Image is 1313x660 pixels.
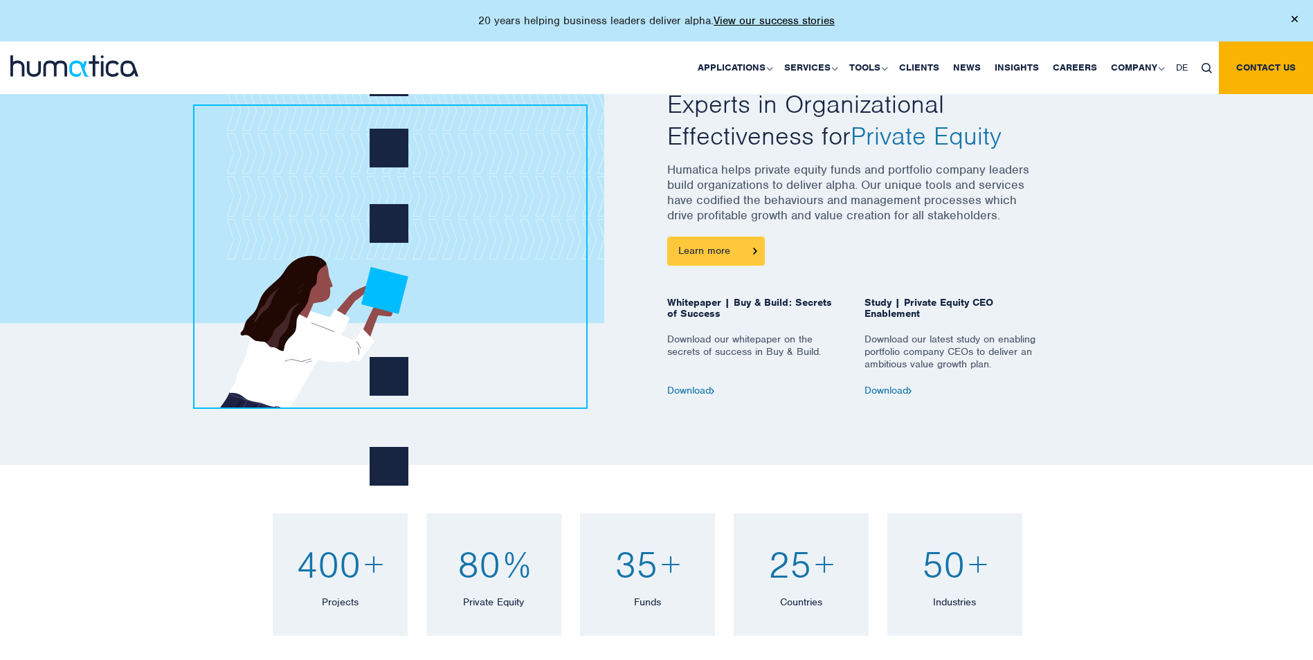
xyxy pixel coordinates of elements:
a: Tools [842,42,892,94]
a: News [946,42,988,94]
img: arrow2 [711,388,715,394]
a: Download [864,384,912,396]
p: Private Equity [440,594,547,608]
span: + [815,541,834,587]
p: Industries [901,594,1008,608]
img: arrowicon [753,248,757,254]
span: 400 [296,541,361,587]
span: 35 [615,541,658,587]
p: Download our whitepaper on the secrets of success in Buy & Build. [667,333,844,385]
span: Whitepaper | Buy & Build: Secrets of Success [667,297,844,333]
span: + [661,541,680,587]
span: 25 [768,541,811,587]
a: DE [1169,42,1195,94]
p: Humatica helps private equity funds and portfolio company leaders build organizations to deliver ... [667,162,1041,237]
span: + [364,541,383,587]
span: Study | Private Equity CEO Enablement [864,297,1041,333]
a: View our success stories [714,14,835,28]
img: logo [10,55,138,77]
span: % [504,541,530,587]
a: Learn more [667,237,765,266]
span: 50 [922,541,965,587]
p: Funds [594,594,701,608]
p: Projects [287,594,394,608]
a: Download [667,384,715,396]
span: DE [1176,62,1188,73]
p: Countries [748,594,855,608]
a: Company [1104,42,1169,94]
a: Services [777,42,842,94]
a: Applications [691,42,777,94]
span: 80 [458,541,500,587]
img: girl1 [201,3,568,407]
img: search_icon [1202,63,1212,73]
img: arrow2 [908,388,912,394]
a: Insights [988,42,1046,94]
h2: Experts in Organizational Effectiveness for [667,89,1041,152]
p: 20 years helping business leaders deliver alpha. [478,14,835,28]
a: Careers [1046,42,1104,94]
a: Clients [892,42,946,94]
a: Contact us [1219,42,1313,94]
span: + [968,541,988,587]
p: Download our latest study on enabling portfolio company CEOs to deliver an ambitious value growth... [864,333,1041,385]
span: Private Equity [851,120,1002,152]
